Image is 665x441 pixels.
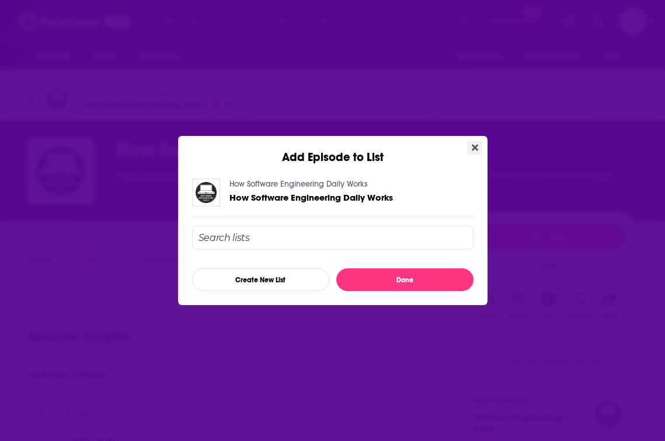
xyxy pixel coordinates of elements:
span: How Software Engineering Daily Works [229,192,393,203]
input: Search lists [192,226,473,250]
img: How Software Engineering Daily Works [192,178,220,206]
a: How Software Engineering Daily Works [229,192,393,202]
button: Close [467,141,483,155]
div: Add Episode To List [192,226,473,291]
a: How Software Engineering Daily Works [229,179,368,189]
button: Done [336,268,473,291]
button: Create New List [192,268,329,291]
div: Add Episode to List [178,136,488,164]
